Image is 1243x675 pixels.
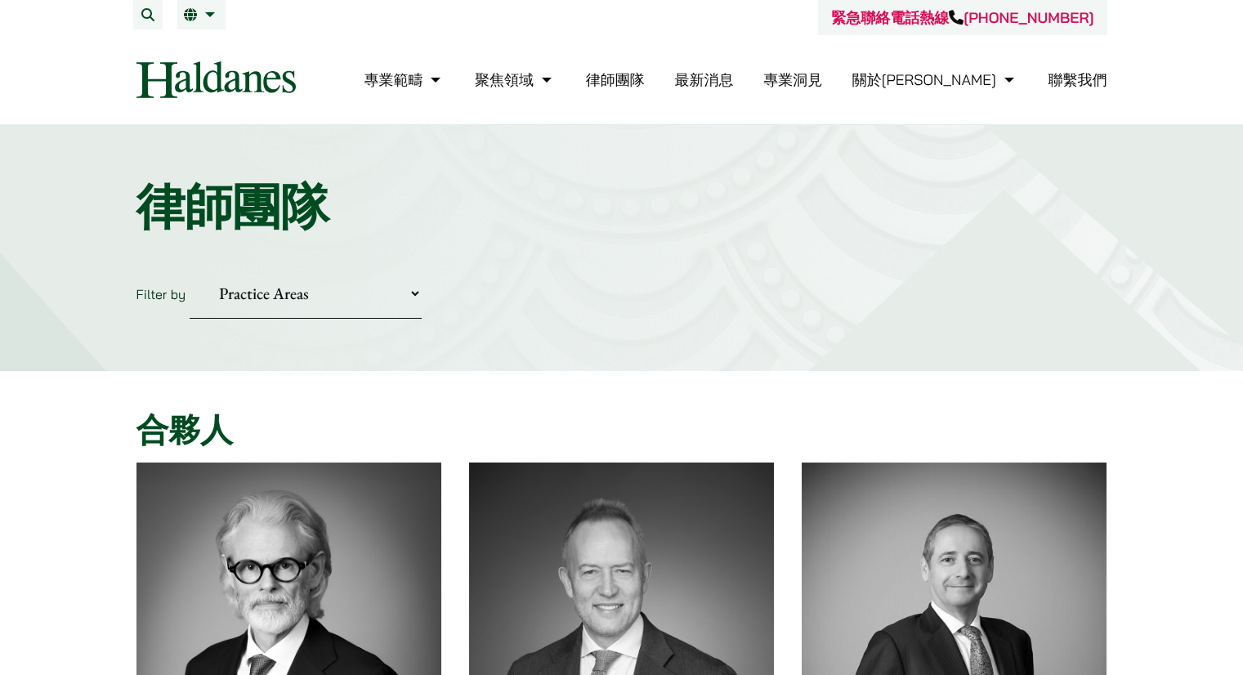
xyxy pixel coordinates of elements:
[364,70,445,89] a: 專業範疇
[831,8,1093,27] a: 緊急聯絡電話熱線[PHONE_NUMBER]
[136,410,1107,449] h2: 合夥人
[136,61,296,98] img: Logo of Haldanes
[586,70,645,89] a: 律師團隊
[136,177,1107,236] h1: 律師團隊
[475,70,556,89] a: 聚焦領域
[852,70,1018,89] a: 關於何敦
[136,286,186,302] label: Filter by
[1049,70,1107,89] a: 聯繫我們
[763,70,822,89] a: 專業洞見
[184,8,219,21] a: 繁
[674,70,733,89] a: 最新消息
